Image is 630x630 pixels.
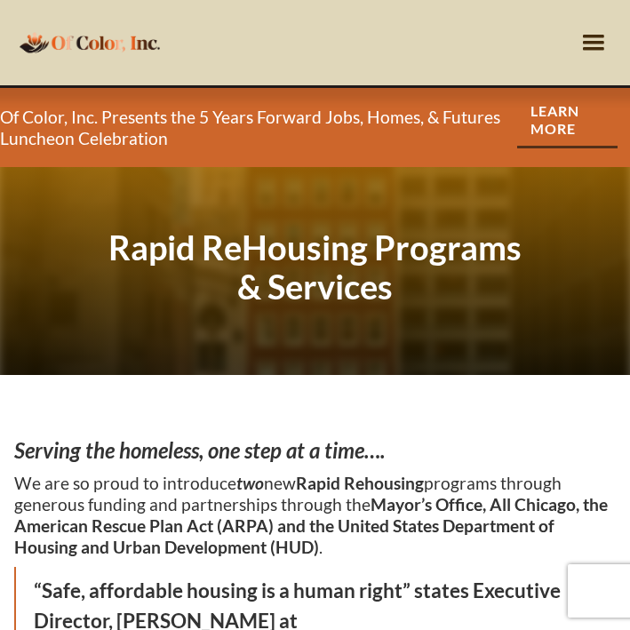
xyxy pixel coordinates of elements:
[14,437,385,463] em: Serving the homeless, one step at a time….
[108,227,522,307] strong: Rapid ReHousing Programs & Services
[296,473,424,493] strong: Rapid Rehousing
[14,437,616,464] h3: ‍
[236,473,264,493] em: two
[14,494,608,557] strong: Mayor’s Office, All Chicago, the American Rescue Plan Act (ARPA) and the United States Department...
[14,473,616,558] p: We are so proud to introduce new programs through generous funding and partnerships through the .
[517,94,618,148] a: Learn More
